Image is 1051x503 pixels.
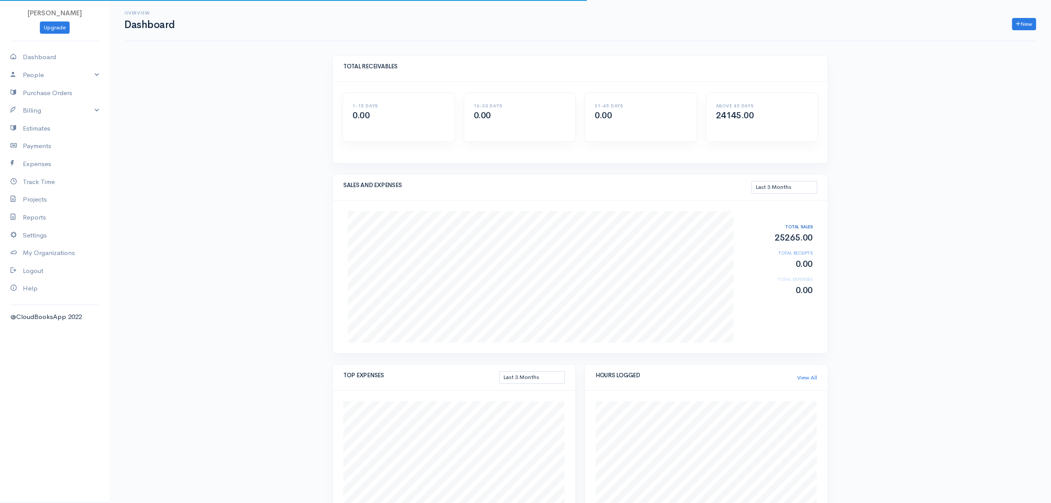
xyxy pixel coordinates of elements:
[1012,18,1036,31] a: New
[743,233,813,243] h2: 25265.00
[28,9,82,17] span: [PERSON_NAME]
[797,373,817,382] a: View All
[743,286,813,295] h2: 0.00
[40,21,70,34] a: Upgrade
[124,11,175,15] h6: Overview
[343,372,499,379] h5: TOP EXPENSES
[353,103,445,108] h6: 1-15 DAYS
[474,103,566,108] h6: 16-30 DAYS
[353,110,370,121] span: 0.00
[124,19,175,30] h1: Dashboard
[596,372,797,379] h5: HOURS LOGGED
[743,259,813,269] h2: 0.00
[716,103,808,108] h6: ABOVE 45 DAYS
[474,110,491,121] span: 0.00
[743,277,813,282] h6: TOTAL EXPENSES
[595,110,612,121] span: 0.00
[743,224,813,229] h6: TOTAL SALES
[11,312,99,322] div: @CloudBooksApp 2022
[343,64,817,70] h5: TOTAL RECEIVABLES
[343,182,751,188] h5: SALES AND EXPENSES
[716,110,754,121] span: 24145.00
[595,103,687,108] h6: 31-45 DAYS
[743,251,813,255] h6: TOTAL RECEIPTS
